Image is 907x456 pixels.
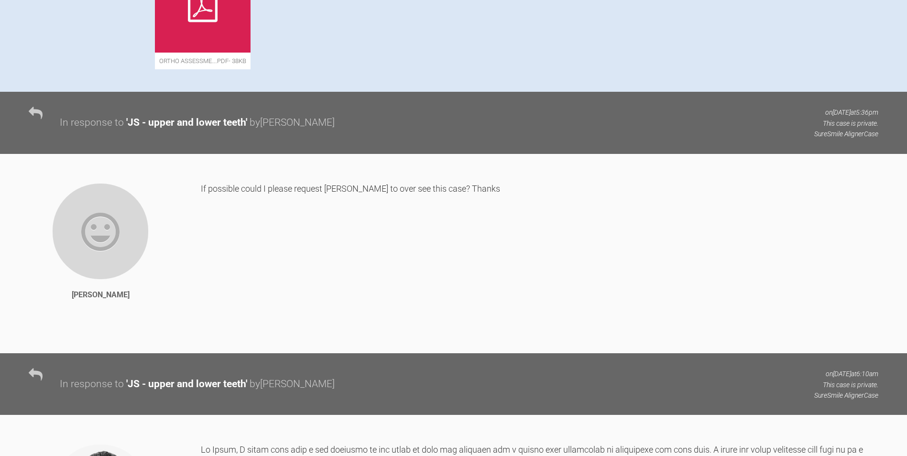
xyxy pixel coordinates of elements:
p: SureSmile Aligner Case [814,129,878,139]
div: by [PERSON_NAME] [250,376,335,392]
p: This case is private. [814,380,878,390]
div: In response to [60,376,124,392]
div: In response to [60,115,124,131]
div: If possible could I please request [PERSON_NAME] to over see this case? Thanks [201,183,878,339]
p: SureSmile Aligner Case [814,390,878,401]
div: by [PERSON_NAME] [250,115,335,131]
div: ' JS - upper and lower teeth ' [126,115,247,131]
p: on [DATE] at 5:36pm [814,107,878,118]
p: on [DATE] at 6:10am [814,369,878,379]
p: This case is private. [814,118,878,129]
div: [PERSON_NAME] [72,289,130,301]
img: Rupen Patel [52,183,149,280]
div: ' JS - upper and lower teeth ' [126,376,247,392]
span: ortho assessme….pdf - 38KB [155,53,251,69]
